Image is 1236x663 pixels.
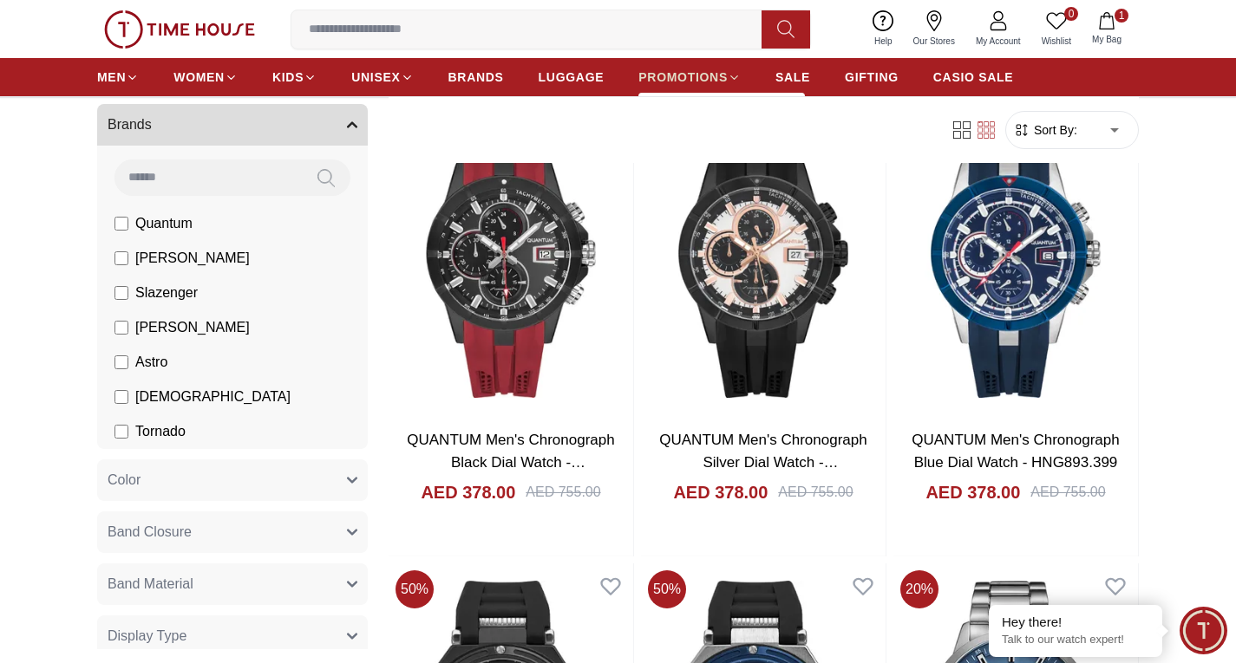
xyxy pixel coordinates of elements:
span: [PERSON_NAME] [135,248,250,269]
a: KIDS [272,62,317,93]
div: Chat Widget [1180,607,1227,654]
span: Sort By: [1030,121,1077,139]
a: MEN [97,62,139,93]
span: 0 [1064,7,1078,21]
img: QUANTUM Men's Chronograph Blue Dial Watch - HNG893.399 [893,93,1138,415]
span: [DEMOGRAPHIC_DATA] [135,387,291,407]
span: 50 % [396,570,434,608]
span: Wishlist [1035,35,1078,48]
button: Sort By: [1013,121,1077,139]
span: PROMOTIONS [638,68,728,86]
div: AED 755.00 [1030,482,1105,503]
a: UNISEX [351,62,413,93]
span: My Account [969,35,1028,48]
input: Astro [114,355,128,369]
a: Help [864,7,903,51]
span: Slazenger [135,283,198,303]
input: Tornado [114,425,128,439]
span: Band Closure [108,522,192,543]
button: Color [97,459,368,501]
button: Band Closure [97,511,368,553]
a: LUGGAGE [539,62,605,93]
a: PROMOTIONS [638,62,741,93]
span: 20 % [900,570,938,608]
a: 0Wishlist [1031,7,1082,51]
span: 50 % [648,570,686,608]
a: SALE [775,62,810,93]
input: [DEMOGRAPHIC_DATA] [114,390,128,404]
a: QUANTUM Men's Chronograph Blue Dial Watch - HNG893.399 [912,432,1119,471]
span: Astro [135,352,167,373]
h4: AED 378.00 [421,480,515,504]
span: Our Stores [906,35,962,48]
span: Brands [108,114,152,135]
span: MEN [97,68,126,86]
span: BRANDS [448,68,504,86]
img: QUANTUM Men's Chronograph Black Dial Watch - HNG893.658 [389,93,633,415]
input: Quantum [114,217,128,231]
span: Help [867,35,899,48]
span: 1 [1115,9,1128,23]
a: CASIO SALE [933,62,1014,93]
span: My Bag [1085,33,1128,46]
span: LUGGAGE [539,68,605,86]
a: BRANDS [448,62,504,93]
div: AED 755.00 [778,482,853,503]
a: QUANTUM Men's Chronograph Silver Dial Watch - HNG893.631 [659,432,867,492]
span: WOMEN [173,68,225,86]
span: CASIO SALE [933,68,1014,86]
div: AED 755.00 [526,482,600,503]
span: SALE [775,68,810,86]
a: GIFTING [845,62,899,93]
span: [PERSON_NAME] [135,317,250,338]
span: GIFTING [845,68,899,86]
span: KIDS [272,68,304,86]
span: Quantum [135,213,193,234]
h4: AED 378.00 [673,480,768,504]
img: ... [104,10,255,49]
a: Our Stores [903,7,965,51]
span: Display Type [108,626,186,647]
span: Tornado [135,421,186,442]
input: [PERSON_NAME] [114,321,128,335]
input: [PERSON_NAME] [114,251,128,265]
button: Display Type [97,615,368,657]
h4: AED 378.00 [925,480,1020,504]
span: Color [108,470,141,491]
a: WOMEN [173,62,238,93]
button: 1My Bag [1082,9,1132,49]
p: Talk to our watch expert! [1002,633,1149,647]
div: Hey there! [1002,614,1149,631]
img: QUANTUM Men's Chronograph Silver Dial Watch - HNG893.631 [641,93,886,415]
span: UNISEX [351,68,400,86]
button: Brands [97,104,368,146]
button: Band Material [97,563,368,605]
input: Slazenger [114,286,128,300]
span: Band Material [108,574,193,595]
a: QUANTUM Men's Chronograph Black Dial Watch - HNG893.658 [407,432,614,492]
